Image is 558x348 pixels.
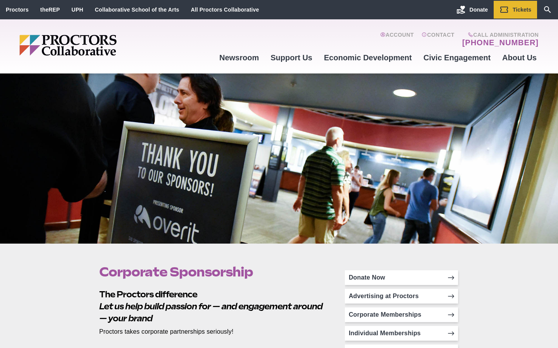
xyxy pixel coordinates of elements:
a: Individual Memberships [345,326,458,341]
strong: The Proctors difference [99,289,197,299]
a: About Us [496,47,542,68]
span: Tickets [513,7,531,13]
a: Search [537,1,558,19]
a: Proctors [6,7,29,13]
a: All Proctors Collaborative [191,7,259,13]
a: [PHONE_NUMBER] [462,38,539,47]
a: Donate Now [345,270,458,285]
a: Account [380,32,414,47]
em: Let us help build passion for — and engagement around — your brand [99,301,322,323]
a: Donate [451,1,494,19]
a: UPH [72,7,83,13]
a: Newsroom [214,47,265,68]
a: Tickets [494,1,537,19]
span: Donate [470,7,488,13]
a: Collaborative School of the Arts [95,7,179,13]
a: Corporate Memberships [345,307,458,322]
h1: Corporate Sponsorship [99,264,327,279]
a: Economic Development [318,47,418,68]
a: Advertising at Proctors [345,289,458,304]
a: theREP [40,7,60,13]
a: Contact [422,32,455,47]
a: Support Us [265,47,318,68]
p: Proctors takes corporate partnerships seriously! [99,328,327,336]
img: Proctors logo [19,35,176,56]
span: Call Administration [460,32,539,38]
a: Civic Engagement [418,47,496,68]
